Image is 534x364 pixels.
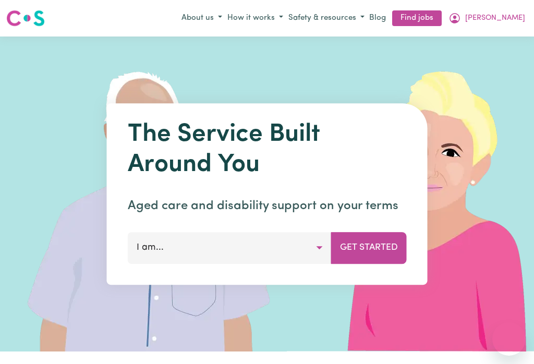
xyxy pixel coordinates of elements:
[367,10,388,27] a: Blog
[6,9,45,28] img: Careseekers logo
[492,322,526,356] iframe: Button to launch messaging window
[331,232,407,263] button: Get Started
[446,9,528,27] button: My Account
[128,120,407,180] h1: The Service Built Around You
[392,10,442,27] a: Find jobs
[286,10,367,27] button: Safety & resources
[128,232,332,263] button: I am...
[6,6,45,30] a: Careseekers logo
[179,10,225,27] button: About us
[465,13,525,24] span: [PERSON_NAME]
[128,197,407,215] p: Aged care and disability support on your terms
[225,10,286,27] button: How it works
